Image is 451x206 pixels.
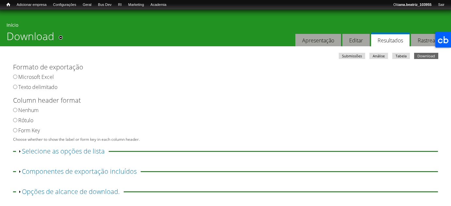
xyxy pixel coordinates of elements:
[7,22,18,28] a: Início
[79,2,95,8] a: Geral
[22,167,137,176] a: Componentes de exportação incluídos
[13,2,50,8] a: Adicionar empresa
[147,2,170,8] a: Academia
[13,96,427,105] label: Column header format
[22,187,120,196] a: Opções de alcance de download.
[3,2,13,8] a: Início
[22,147,105,155] a: Selecione as opções de lista
[7,30,54,46] h1: Download
[295,34,341,47] a: Apresentação
[18,127,40,134] label: Form Key
[414,53,438,59] a: Download
[18,107,39,114] label: Nenhum
[115,2,125,8] a: RI
[392,53,410,59] a: Tabela
[50,2,80,8] a: Configurações
[371,33,410,47] a: Resultados
[399,3,431,7] strong: ana.beatriz_103955
[7,2,10,7] span: Início
[339,53,365,59] a: Submissões
[125,2,147,8] a: Marketing
[18,83,57,91] label: Texto delimitado
[13,62,427,72] label: Formato de exportação
[13,137,434,142] div: Choose whether to show the label or form key in each column header.
[369,53,388,59] a: Análise
[18,73,54,81] label: Microsoft Excel
[435,2,448,8] a: Sair
[342,34,370,47] a: Editar
[411,34,444,47] a: Rastrear
[18,117,33,124] label: Rótulo
[95,2,115,8] a: Bus Dev
[390,2,435,8] a: Oláana.beatriz_103955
